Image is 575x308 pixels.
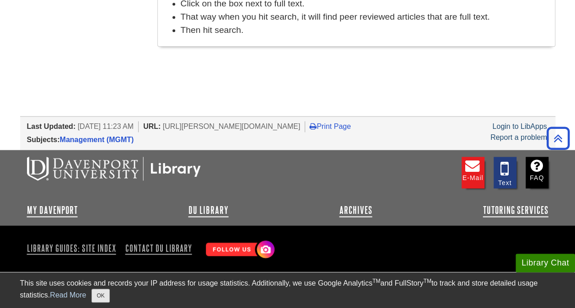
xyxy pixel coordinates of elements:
a: DU Library [188,205,229,216]
a: Text [494,157,516,188]
a: Report a problem [490,133,547,141]
li: Then hit search. [181,24,550,37]
a: Read More [50,291,86,299]
button: Library Chat [516,254,575,272]
a: Login to LibApps [492,122,547,130]
a: Library Guides: Site Index [27,240,120,256]
i: Print Page [310,122,317,130]
a: Management (MGMT) [60,136,134,143]
sup: TM [424,278,431,284]
span: URL: [143,122,161,130]
a: Tutoring Services [483,205,548,216]
span: [DATE] 11:23 AM [78,122,134,130]
a: My Davenport [27,205,78,216]
a: FAQ [526,157,548,188]
img: DU Libraries [27,157,201,181]
a: E-mail [462,157,484,188]
a: Contact DU Library [122,240,196,256]
img: Follow Us! Instagram [201,237,277,263]
li: That way when you hit search, it will find peer reviewed articles that are full text. [181,11,550,24]
div: This site uses cookies and records your IP address for usage statistics. Additionally, we use Goo... [20,278,555,303]
span: Subjects: [27,136,60,143]
a: Print Page [310,122,351,130]
span: Last Updated: [27,122,76,130]
a: Archives [339,205,372,216]
a: Back to Top [543,132,573,144]
button: Close [91,289,109,303]
sup: TM [372,278,380,284]
span: [URL][PERSON_NAME][DOMAIN_NAME] [163,122,301,130]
